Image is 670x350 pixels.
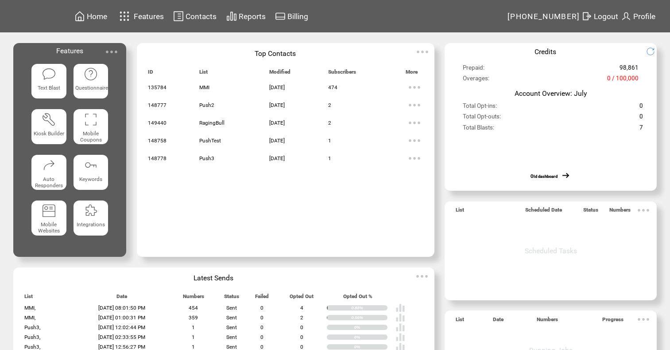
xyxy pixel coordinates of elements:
div: 0% [354,325,387,330]
span: Sent [226,324,237,330]
span: Credits [534,47,556,56]
div: 0.88% [351,305,387,311]
span: Overages: [463,75,489,86]
span: 0 [300,344,303,350]
span: Push2 [199,102,214,108]
img: ellypsis.svg [406,96,423,114]
a: Old dashboard [531,174,558,179]
span: Subscribers [328,69,356,79]
a: Contacts [172,9,218,23]
span: Prepaid: [463,64,484,75]
span: 4 [300,305,303,311]
img: tool%201.svg [42,112,56,126]
span: Features [134,12,164,21]
span: List [456,316,464,326]
span: 148777 [148,102,167,108]
span: List [199,69,208,79]
span: 149440 [148,120,167,126]
span: Profile [633,12,655,21]
span: Billing [287,12,308,21]
img: exit.svg [581,11,592,22]
a: Reports [225,9,267,23]
img: auto-responders.svg [42,158,56,172]
span: 359 [189,315,198,321]
a: Keywords [74,155,108,193]
span: Scheduled Date [525,207,562,217]
span: Reports [239,12,266,21]
span: ID [148,69,153,79]
span: [DATE] 02:33:55 PM [98,334,145,340]
img: contacts.svg [173,11,184,22]
span: MMI, [24,315,35,321]
span: [DATE] [269,84,285,90]
span: [DATE] [269,138,285,144]
img: mobile-websites.svg [42,204,56,218]
a: Billing [274,9,310,23]
span: 1 [328,138,331,144]
span: Mobile Websites [38,221,60,234]
span: 0 [300,334,303,340]
img: ellypsis.svg [406,114,423,132]
img: ellypsis.svg [414,43,431,61]
span: Sent [226,344,237,350]
span: Questionnaire [75,85,108,91]
span: 0 [260,344,263,350]
span: Numbers [537,316,558,326]
span: Total Opt-outs: [463,113,501,124]
span: Mobile Coupons [80,130,102,143]
span: 135784 [148,84,167,90]
span: Auto Responders [35,176,63,189]
span: 0 / 100,000 [607,75,639,86]
span: Total Blasts: [463,124,494,135]
span: Progress [602,316,624,326]
span: 7 [639,124,643,135]
span: 1 [328,155,331,161]
img: poll%20-%20white.svg [395,332,405,342]
span: More [406,69,418,79]
img: questionnaire.svg [84,67,98,81]
span: Push3, [24,344,40,350]
span: 0 [260,324,263,330]
img: text-blast.svg [42,67,56,81]
span: Total Opt-ins: [463,102,497,113]
span: List [456,207,464,217]
span: Numbers [609,207,631,217]
img: ellypsis.svg [103,43,120,61]
img: refresh.png [646,47,662,56]
img: creidtcard.svg [275,11,286,22]
span: Account Overview: July [515,89,587,98]
span: [DATE] 12:02:44 PM [98,324,145,330]
img: poll%20-%20white.svg [395,313,405,322]
a: Kiosk Builder [31,109,66,148]
span: Scheduled Tasks [525,247,577,255]
img: ellypsis.svg [406,132,423,149]
span: Sent [226,334,237,340]
img: ellypsis.svg [635,311,652,328]
img: ellypsis.svg [406,79,423,96]
span: Status [583,207,598,217]
a: Logout [580,9,620,23]
img: poll%20-%20white.svg [395,303,405,313]
span: Modified [269,69,290,79]
a: Integrations [74,201,108,239]
img: chart.svg [226,11,237,22]
span: [DATE] [269,102,285,108]
span: Numbers [183,293,204,303]
span: [DATE] 01:00:31 PM [98,315,145,321]
span: 148778 [148,155,167,161]
a: Text Blast [31,64,66,102]
a: Profile [620,9,657,23]
a: Features [116,8,166,25]
span: [DATE] [269,155,285,161]
span: RagingBull [199,120,225,126]
img: features.svg [117,9,132,24]
span: Sent [226,315,237,321]
a: Home [73,9,108,23]
img: ellypsis.svg [406,149,423,167]
div: 0.56% [351,315,387,320]
span: [DATE] 12:56:27 PM [98,344,145,350]
span: Top Contacts [255,49,296,58]
span: Push3, [24,334,40,340]
span: Contacts [186,12,217,21]
span: 1 [192,324,195,330]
